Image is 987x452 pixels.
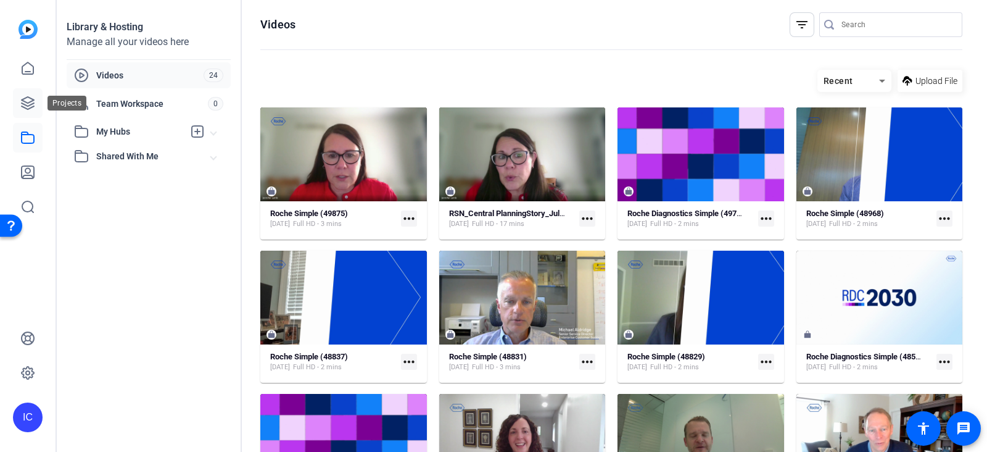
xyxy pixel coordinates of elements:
[96,69,204,82] span: Videos
[204,69,223,82] span: 24
[829,362,878,372] span: Full HD - 2 mins
[401,211,417,227] mat-icon: more_horiz
[293,219,342,229] span: Full HD - 3 mins
[795,17,809,32] mat-icon: filter_list
[270,352,348,361] strong: Roche Simple (48837)
[627,209,753,229] a: Roche Diagnostics Simple (49789)[DATE]Full HD - 2 mins
[449,352,527,361] strong: Roche Simple (48831)
[208,97,223,111] span: 0
[806,209,884,218] strong: Roche Simple (48968)
[449,352,575,372] a: Roche Simple (48831)[DATE]Full HD - 3 mins
[758,211,774,227] mat-icon: more_horiz
[758,354,774,370] mat-icon: more_horiz
[650,362,699,372] span: Full HD - 2 mins
[13,403,43,432] div: IC
[806,352,927,361] strong: Roche Diagnostics Simple (48554)
[627,352,753,372] a: Roche Simple (48829)[DATE]Full HD - 2 mins
[47,96,86,111] div: Projects
[579,354,595,370] mat-icon: more_horiz
[96,150,211,163] span: Shared With Me
[270,352,396,372] a: Roche Simple (48837)[DATE]Full HD - 2 mins
[19,20,38,39] img: blue-gradient.svg
[650,219,699,229] span: Full HD - 2 mins
[841,17,952,32] input: Search
[956,421,971,436] mat-icon: message
[449,362,469,372] span: [DATE]
[472,219,524,229] span: Full HD - 17 mins
[67,20,231,35] div: Library & Hosting
[293,362,342,372] span: Full HD - 2 mins
[67,144,231,169] mat-expansion-panel-header: Shared With Me
[401,354,417,370] mat-icon: more_horiz
[449,209,575,229] a: RSN_Central PlanningStory_July2025[DATE]Full HD - 17 mins
[579,211,595,227] mat-icon: more_horiz
[96,125,184,138] span: My Hubs
[936,354,952,370] mat-icon: more_horiz
[898,70,962,92] button: Upload File
[270,209,396,229] a: Roche Simple (49875)[DATE]Full HD - 3 mins
[270,219,290,229] span: [DATE]
[67,35,231,49] div: Manage all your videos here
[916,421,931,436] mat-icon: accessibility
[824,76,853,86] span: Recent
[627,219,647,229] span: [DATE]
[67,119,231,144] mat-expansion-panel-header: My Hubs
[627,209,748,218] strong: Roche Diagnostics Simple (49789)
[270,209,348,218] strong: Roche Simple (49875)
[627,362,647,372] span: [DATE]
[96,98,208,110] span: Team Workspace
[472,362,521,372] span: Full HD - 3 mins
[806,209,932,229] a: Roche Simple (48968)[DATE]Full HD - 2 mins
[270,362,290,372] span: [DATE]
[449,219,469,229] span: [DATE]
[915,75,957,88] span: Upload File
[806,219,826,229] span: [DATE]
[806,352,932,372] a: Roche Diagnostics Simple (48554)[DATE]Full HD - 2 mins
[936,211,952,227] mat-icon: more_horiz
[806,362,826,372] span: [DATE]
[829,219,878,229] span: Full HD - 2 mins
[260,17,295,32] h1: Videos
[449,209,581,218] strong: RSN_Central PlanningStory_July2025
[627,352,705,361] strong: Roche Simple (48829)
